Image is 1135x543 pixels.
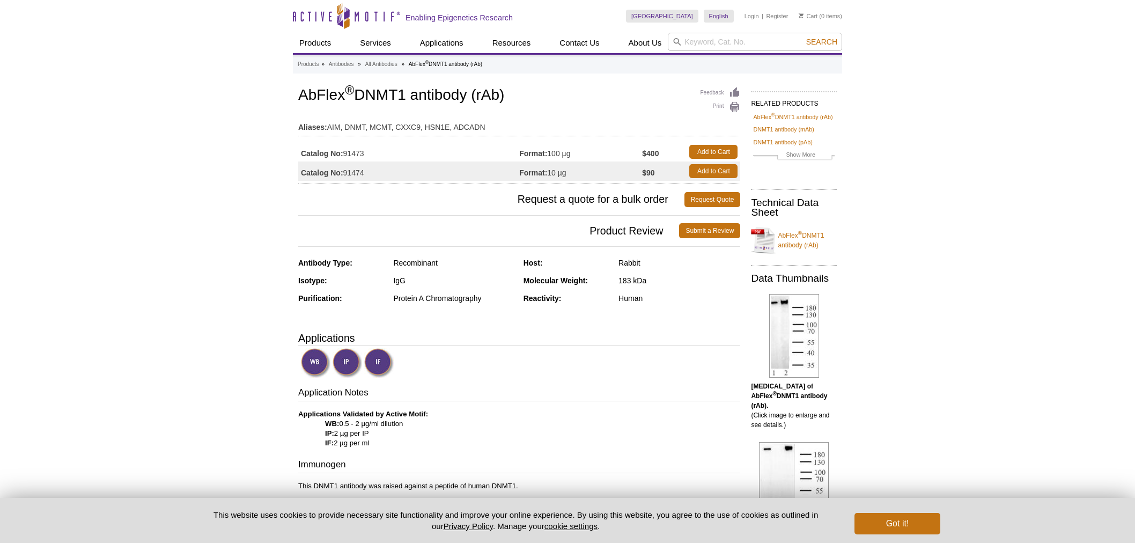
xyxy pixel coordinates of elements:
[298,162,519,181] td: 91474
[524,294,562,303] strong: Reactivity:
[325,439,334,447] strong: IF:
[298,330,740,346] h3: Applications
[298,60,319,69] a: Products
[298,481,740,491] p: This DNMT1 antibody was raised against a peptide of human DNMT1.
[301,168,343,178] strong: Catalog No:
[298,409,740,448] p: 0.5 - 2 µg/ml dilution 2 µg per IP 2 µg per ml
[553,33,606,53] a: Contact Us
[298,294,342,303] strong: Purification:
[668,33,842,51] input: Keyword, Cat. No.
[298,276,327,285] strong: Isotype:
[751,383,827,409] b: [MEDICAL_DATA] of AbFlex DNMT1 antibody (rAb).
[329,60,354,69] a: Antibodies
[799,13,804,18] img: Your Cart
[365,60,397,69] a: All Antibodies
[689,164,738,178] a: Add to Cart
[325,429,334,437] strong: IP:
[618,293,740,303] div: Human
[753,112,832,122] a: AbFlex®DNMT1 antibody (rAb)
[486,33,537,53] a: Resources
[519,142,642,162] td: 100 µg
[689,145,738,159] a: Add to Cart
[519,162,642,181] td: 10 µg
[704,10,734,23] a: English
[684,192,741,207] a: Request Quote
[409,61,482,67] li: AbFlex DNMT1 antibody (rAb)
[642,168,654,178] strong: $90
[626,10,698,23] a: [GEOGRAPHIC_DATA]
[753,150,835,162] a: Show More
[298,192,684,207] span: Request a quote for a bulk order
[414,33,470,53] a: Applications
[618,276,740,285] div: 183 kDa
[353,33,397,53] a: Services
[298,410,428,418] b: Applications Validated by Active Motif:
[519,168,547,178] strong: Format:
[333,348,362,378] img: Immunoprecipitation Validated
[622,33,668,53] a: About Us
[298,259,352,267] strong: Antibody Type:
[799,10,842,23] li: (0 items)
[618,258,740,268] div: Rabbit
[771,112,775,118] sup: ®
[751,198,837,217] h2: Technical Data Sheet
[753,137,812,147] a: DNMT1 antibody (pAb)
[298,122,327,132] strong: Aliases:
[298,458,740,473] h3: Immunogen
[298,386,740,401] h3: Application Notes
[524,276,588,285] strong: Molecular Weight:
[298,116,740,133] td: AIM, DNMT, MCMT, CXXC9, HSN1E, ADCADN
[701,87,741,99] a: Feedback
[762,10,763,23] li: |
[393,276,515,285] div: IgG
[393,258,515,268] div: Recombinant
[425,60,429,65] sup: ®
[766,12,788,20] a: Register
[745,12,759,20] a: Login
[642,149,659,158] strong: $400
[195,509,837,532] p: This website uses cookies to provide necessary site functionality and improve your online experie...
[751,381,837,430] p: (Click image to enlarge and see details.)
[803,37,841,47] button: Search
[753,124,814,134] a: DNMT1 antibody (mAb)
[806,38,837,46] span: Search
[298,142,519,162] td: 91473
[444,522,493,531] a: Privacy Policy
[799,12,817,20] a: Cart
[345,83,354,97] sup: ®
[772,391,776,397] sup: ®
[751,274,837,283] h2: Data Thumbnails
[393,293,515,303] div: Protein A Chromatography
[364,348,394,378] img: Immunofluorescence Validated
[769,294,819,378] img: AbFlex<sup>®</sup> DNMT1 antibody (rAb) tested by Western blot.
[751,224,837,256] a: AbFlex®DNMT1 antibody (rAb)
[524,259,543,267] strong: Host:
[293,33,337,53] a: Products
[798,230,802,236] sup: ®
[854,513,940,534] button: Got it!
[301,149,343,158] strong: Catalog No:
[301,348,330,378] img: Western Blot Validated
[401,61,404,67] li: »
[759,442,829,526] img: AbFlex<sup>®</sup> DNMT1 antibody (rAb) tested by immunoprecipitation.
[519,149,547,158] strong: Format:
[298,87,740,105] h1: AbFlex DNMT1 antibody (rAb)
[701,101,741,113] a: Print
[358,61,361,67] li: »
[298,223,679,238] span: Product Review
[544,522,598,531] button: cookie settings
[321,61,325,67] li: »
[751,91,837,111] h2: RELATED PRODUCTS
[679,223,740,238] a: Submit a Review
[406,13,513,23] h2: Enabling Epigenetics Research
[325,420,339,428] strong: WB:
